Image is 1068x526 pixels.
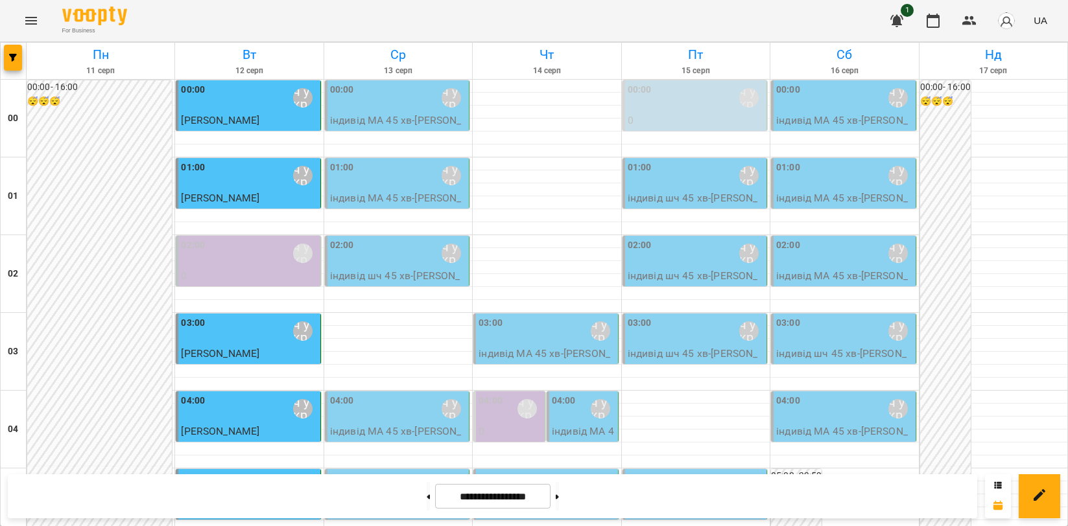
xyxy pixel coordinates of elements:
[997,12,1015,30] img: avatar_s.png
[326,65,470,77] h6: 13 серп
[330,394,354,408] label: 04:00
[591,399,610,418] div: Мойсук Надія\ ма укр\шч укр\ https://us06web.zoom.us/j/84559859332
[475,45,619,65] h6: Чт
[591,321,610,341] div: Мойсук Надія\ ма укр\шч укр\ https://us06web.zoom.us/j/84559859332
[330,268,466,299] p: індивід шч 45 хв - [PERSON_NAME]
[901,4,914,17] span: 1
[326,45,470,65] h6: Ср
[27,95,172,109] h6: 😴😴😴
[16,5,47,36] button: Menu
[181,114,259,126] span: [PERSON_NAME]
[62,6,127,25] img: Voopty Logo
[293,399,313,418] div: Мойсук Надія\ ма укр\шч укр\ https://us06web.zoom.us/j/84559859332
[8,189,18,203] h6: 01
[177,45,321,65] h6: Вт
[628,161,652,175] label: 01:00
[181,439,317,455] p: індивід шч 45 хв
[776,113,912,143] p: індивід МА 45 хв - [PERSON_NAME]
[442,244,461,263] div: Мойсук Надія\ ма укр\шч укр\ https://us06web.zoom.us/j/84559859332
[772,45,916,65] h6: Сб
[181,284,317,299] p: Бронь
[475,65,619,77] h6: 14 серп
[888,166,908,185] div: Мойсук Надія\ ма укр\шч укр\ https://us06web.zoom.us/j/84559859332
[776,394,800,408] label: 04:00
[776,268,912,299] p: індивід МА 45 хв - [PERSON_NAME]
[330,161,354,175] label: 01:00
[181,161,205,175] label: 01:00
[628,83,652,97] label: 00:00
[181,192,259,204] span: [PERSON_NAME]
[517,399,537,418] div: Мойсук Надія\ ма укр\шч укр\ https://us06web.zoom.us/j/84559859332
[776,83,800,97] label: 00:00
[921,45,1065,65] h6: Нд
[888,399,908,418] div: Мойсук Надія\ ма укр\шч укр\ https://us06web.zoom.us/j/84559859332
[628,316,652,330] label: 03:00
[62,27,127,35] span: For Business
[181,128,317,144] p: індивід МА 45 хв
[293,321,313,341] div: Мойсук Надія\ ма укр\шч укр\ https://us06web.zoom.us/j/84559859332
[181,83,205,97] label: 00:00
[442,399,461,418] div: Мойсук Надія\ ма укр\шч укр\ https://us06web.zoom.us/j/84559859332
[552,394,576,408] label: 04:00
[29,45,172,65] h6: Пн
[776,238,800,253] label: 02:00
[739,88,759,108] div: Мойсук Надія\ ма укр\шч укр\ https://us06web.zoom.us/j/84559859332
[330,190,466,221] p: індивід МА 45 хв - [PERSON_NAME]
[920,95,971,109] h6: 😴😴😴
[920,80,971,95] h6: 00:00 - 16:00
[624,45,768,65] h6: Пт
[479,439,542,455] p: Бронь
[330,238,354,253] label: 02:00
[293,88,313,108] div: Мойсук Надія\ ма укр\шч укр\ https://us06web.zoom.us/j/84559859332
[739,166,759,185] div: Мойсук Надія\ ма укр\шч укр\ https://us06web.zoom.us/j/84559859332
[177,65,321,77] h6: 12 серп
[739,244,759,263] div: Мойсук Надія\ ма укр\шч укр\ https://us06web.zoom.us/j/84559859332
[442,166,461,185] div: Мойсук Надія\ ма укр\шч укр\ https://us06web.zoom.us/j/84559859332
[776,161,800,175] label: 01:00
[479,316,503,330] label: 03:00
[888,321,908,341] div: Мойсук Надія\ ма укр\шч укр\ https://us06web.zoom.us/j/84559859332
[293,244,313,263] div: Мойсук Надія\ ма укр\шч укр\ https://us06web.zoom.us/j/84559859332
[772,65,916,77] h6: 16 серп
[624,65,768,77] h6: 15 серп
[181,394,205,408] label: 04:00
[479,346,615,376] p: індивід МА 45 хв - [PERSON_NAME]
[181,206,317,222] p: індивід МА 45 хв
[293,166,313,185] div: Мойсук Надія\ ма укр\шч укр\ https://us06web.zoom.us/j/84559859332
[181,347,259,360] span: [PERSON_NAME]
[628,190,764,221] p: індивід шч 45 хв - [PERSON_NAME]
[8,111,18,126] h6: 00
[479,394,503,408] label: 04:00
[628,128,764,159] p: індивід МА 45 хв ([PERSON_NAME])
[628,113,764,128] p: 0
[552,424,615,470] p: індивід МА 45 хв - [PERSON_NAME]
[921,65,1065,77] h6: 17 серп
[8,267,18,281] h6: 02
[330,113,466,143] p: індивід МА 45 хв - [PERSON_NAME]
[8,345,18,359] h6: 03
[27,80,172,95] h6: 00:00 - 16:00
[888,244,908,263] div: Мойсук Надія\ ма укр\шч укр\ https://us06web.zoom.us/j/84559859332
[479,424,542,439] p: 0
[1028,8,1052,32] button: UA
[330,83,354,97] label: 00:00
[776,190,912,221] p: індивід МА 45 хв - [PERSON_NAME]
[181,361,317,377] p: індивід МА 45 хв
[776,346,912,376] p: індивід шч 45 хв - [PERSON_NAME]
[181,238,205,253] label: 02:00
[181,316,205,330] label: 03:00
[1034,14,1047,27] span: UA
[628,268,764,299] p: індивід шч 45 хв - [PERSON_NAME]
[181,425,259,437] span: [PERSON_NAME]
[442,88,461,108] div: Мойсук Надія\ ма укр\шч укр\ https://us06web.zoom.us/j/84559859332
[181,268,317,284] p: 0
[628,346,764,376] p: індивід шч 45 хв - [PERSON_NAME]
[628,238,652,253] label: 02:00
[29,65,172,77] h6: 11 серп
[776,316,800,330] label: 03:00
[776,424,912,454] p: індивід МА 45 хв - [PERSON_NAME]
[888,88,908,108] div: Мойсук Надія\ ма укр\шч укр\ https://us06web.zoom.us/j/84559859332
[739,321,759,341] div: Мойсук Надія\ ма укр\шч укр\ https://us06web.zoom.us/j/84559859332
[330,424,466,454] p: індивід МА 45 хв - [PERSON_NAME]
[8,422,18,437] h6: 04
